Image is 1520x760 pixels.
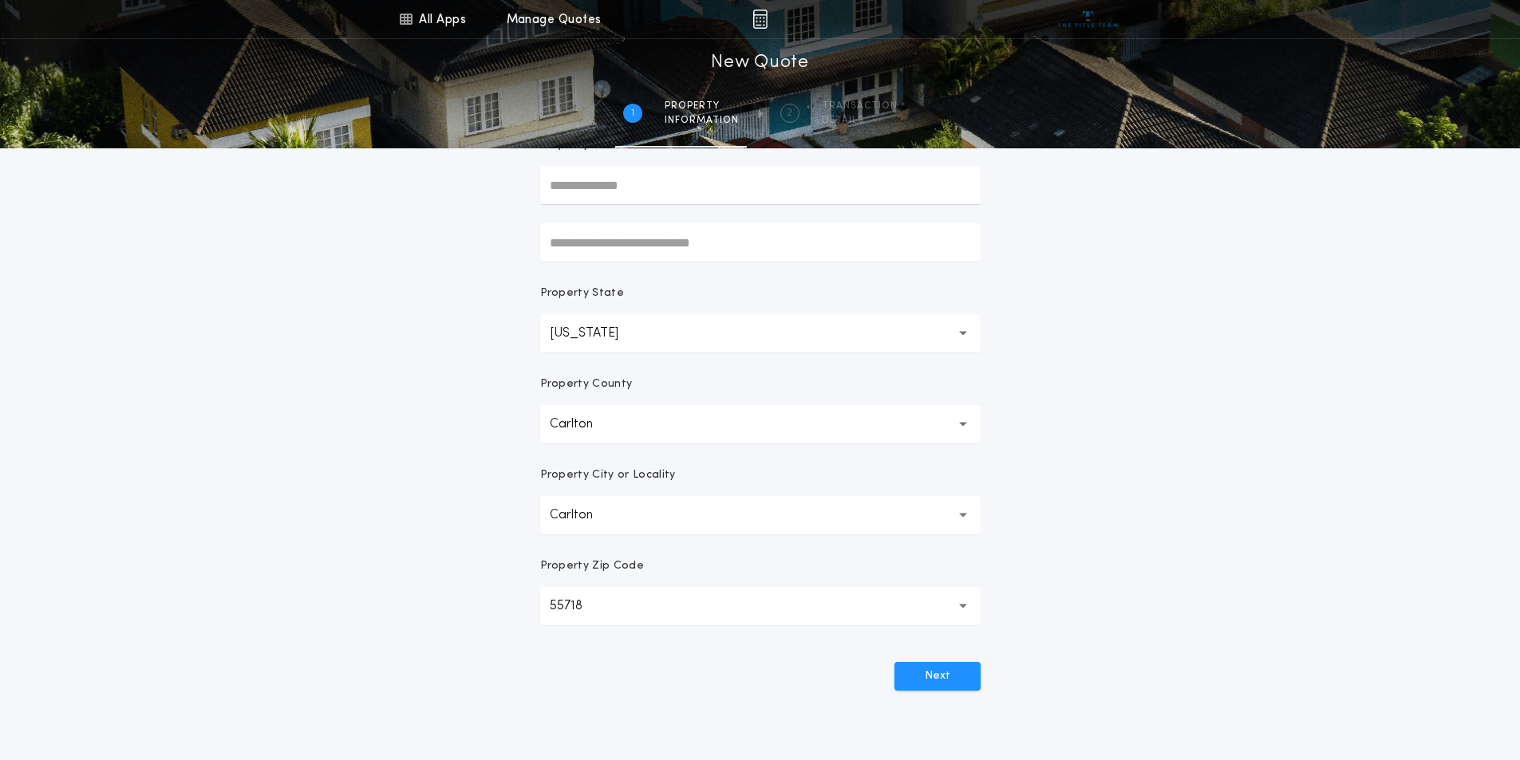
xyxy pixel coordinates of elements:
[550,506,618,525] p: Carlton
[894,662,981,691] button: Next
[540,496,981,534] button: Carlton
[540,376,633,392] p: Property County
[787,107,792,120] h2: 2
[822,100,898,112] span: Transaction
[540,285,624,301] p: Property State
[1058,11,1118,27] img: vs-icon
[822,114,898,127] span: details
[665,100,739,112] span: Property
[540,558,644,574] p: Property Zip Code
[540,405,981,443] button: Carlton
[540,314,981,352] button: [US_STATE]
[752,10,768,29] img: img
[550,415,618,434] p: Carlton
[550,597,608,616] p: 55718
[550,324,644,343] p: [US_STATE]
[631,107,634,120] h2: 1
[665,114,739,127] span: information
[711,50,808,76] h1: New Quote
[540,587,981,625] button: 55718
[540,467,676,483] p: Property City or Locality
